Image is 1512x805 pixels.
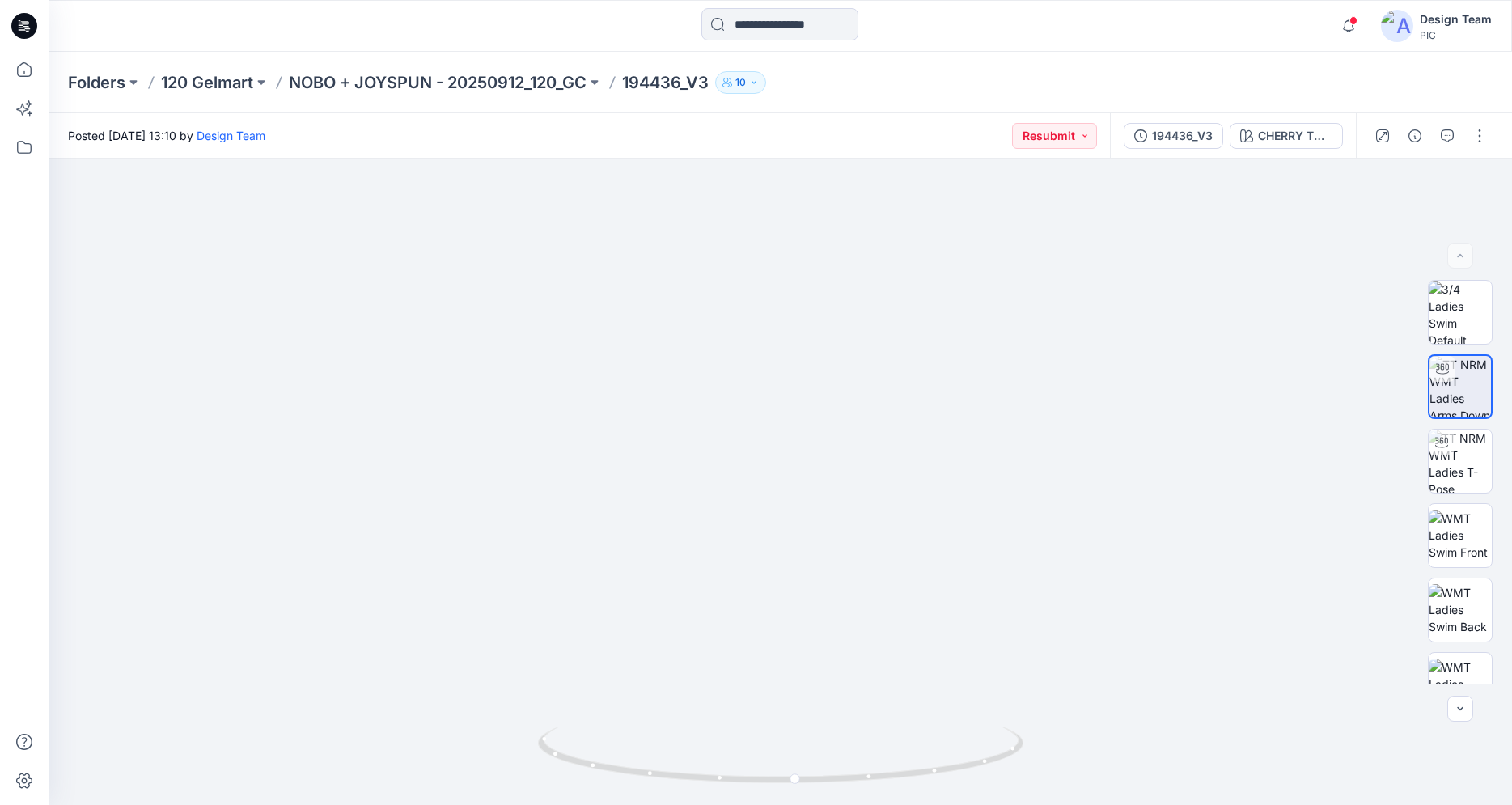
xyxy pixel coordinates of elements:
button: 10 [715,71,766,94]
p: 194436_V3 [622,71,709,94]
a: Folders [68,71,125,94]
img: avatar [1381,10,1413,42]
div: Design Team [1420,10,1492,29]
img: WMT Ladies Swim Left [1429,659,1492,710]
img: WMT Ladies Swim Front [1429,510,1492,561]
button: CHERRY TOMATO [1230,123,1343,149]
a: NOBO + JOYSPUN - 20250912_120_GC [289,71,587,94]
img: 3/4 Ladies Swim Default [1429,281,1492,344]
div: 194436_V3 [1152,127,1213,145]
a: Design Team [197,129,265,142]
button: Details [1402,123,1428,149]
div: CHERRY TOMATO [1258,127,1332,145]
a: 120 Gelmart [161,71,253,94]
span: Posted [DATE] 13:10 by [68,127,265,144]
img: WMT Ladies Swim Back [1429,584,1492,635]
img: TT NRM WMT Ladies T-Pose [1429,430,1492,493]
p: 10 [735,74,746,91]
div: PIC [1420,29,1492,41]
img: TT NRM WMT Ladies Arms Down [1429,356,1491,417]
button: 194436_V3 [1124,123,1223,149]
